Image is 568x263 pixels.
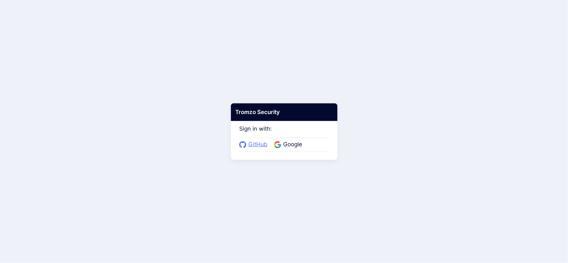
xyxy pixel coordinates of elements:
a: Google [274,140,304,149]
div: Tromzo Security [231,103,337,121]
span: GitHub [246,140,270,149]
span: Google [281,140,304,149]
div: Sign in with: [239,116,329,151]
a: GitHub [239,140,270,149]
